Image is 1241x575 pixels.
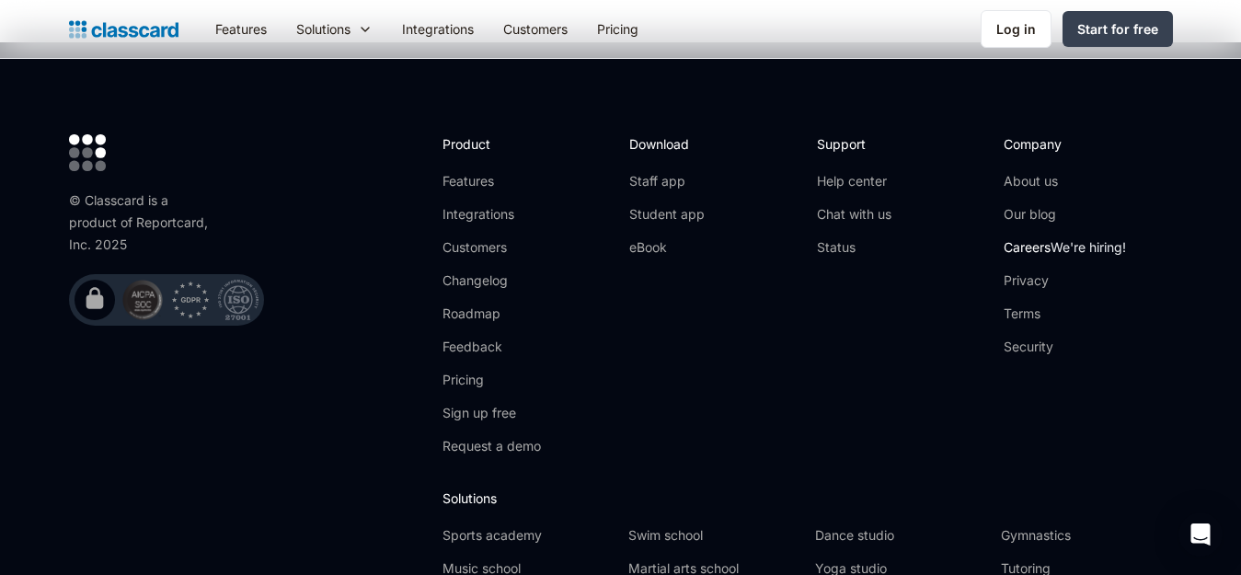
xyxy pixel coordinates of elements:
[1051,239,1126,255] span: We're hiring!
[629,238,705,257] a: eBook
[442,489,1172,508] h2: Solutions
[442,205,541,224] a: Integrations
[628,526,799,545] a: Swim school
[488,8,582,50] a: Customers
[629,172,705,190] a: Staff app
[629,134,705,154] h2: Download
[629,205,705,224] a: Student app
[1178,512,1223,557] div: Open Intercom Messenger
[201,8,282,50] a: Features
[1004,238,1126,257] a: CareersWe're hiring!
[442,437,541,455] a: Request a demo
[442,338,541,356] a: Feedback
[817,172,891,190] a: Help center
[1004,172,1126,190] a: About us
[442,238,541,257] a: Customers
[817,205,891,224] a: Chat with us
[1004,205,1126,224] a: Our blog
[981,10,1051,48] a: Log in
[1004,338,1126,356] a: Security
[1001,526,1172,545] a: Gymnastics
[296,19,350,39] div: Solutions
[817,134,891,154] h2: Support
[442,526,614,545] a: Sports academy
[1004,271,1126,290] a: Privacy
[1004,134,1126,154] h2: Company
[69,17,178,42] a: home
[1077,19,1158,39] div: Start for free
[1004,305,1126,323] a: Terms
[996,19,1036,39] div: Log in
[815,526,986,545] a: Dance studio
[582,8,653,50] a: Pricing
[442,404,541,422] a: Sign up free
[1063,11,1173,47] a: Start for free
[442,371,541,389] a: Pricing
[442,134,541,154] h2: Product
[387,8,488,50] a: Integrations
[442,172,541,190] a: Features
[69,190,216,256] div: © Classcard is a product of Reportcard, Inc. 2025
[442,271,541,290] a: Changelog
[282,8,387,50] div: Solutions
[442,305,541,323] a: Roadmap
[817,238,891,257] a: Status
